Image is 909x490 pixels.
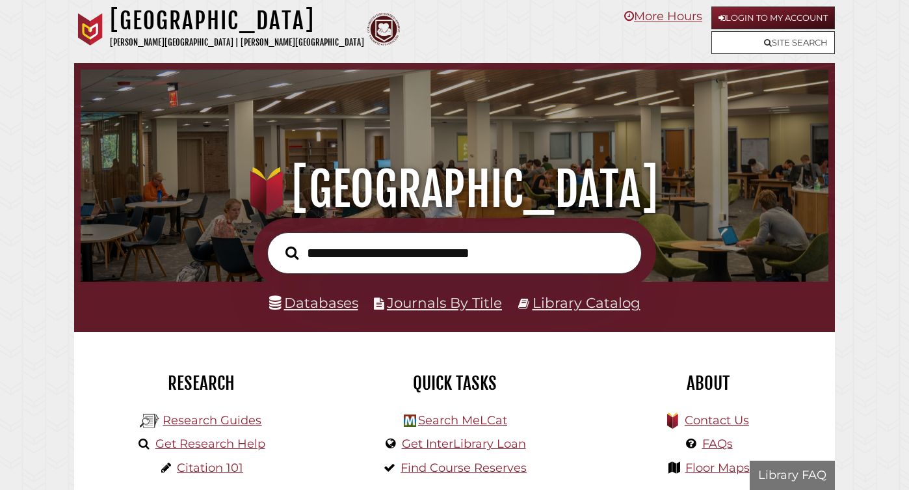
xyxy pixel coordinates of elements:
[533,294,640,311] a: Library Catalog
[110,7,364,35] h1: [GEOGRAPHIC_DATA]
[591,372,825,394] h2: About
[404,415,416,427] img: Hekman Library Logo
[163,413,261,428] a: Research Guides
[401,461,527,475] a: Find Course Reserves
[367,13,400,46] img: Calvin Theological Seminary
[74,13,107,46] img: Calvin University
[685,413,749,428] a: Contact Us
[624,9,702,23] a: More Hours
[387,294,502,311] a: Journals By Title
[269,294,358,311] a: Databases
[140,411,159,431] img: Hekman Library Logo
[711,7,835,29] a: Login to My Account
[337,372,572,394] h2: Quick Tasks
[84,372,318,394] h2: Research
[702,437,733,451] a: FAQs
[685,461,750,475] a: Floor Maps
[402,437,526,451] a: Get InterLibrary Loan
[711,31,835,54] a: Site Search
[285,245,299,260] i: Search
[279,243,306,264] button: Search
[418,413,507,428] a: Search MeLCat
[177,461,243,475] a: Citation 101
[94,161,815,218] h1: [GEOGRAPHIC_DATA]
[110,35,364,50] p: [PERSON_NAME][GEOGRAPHIC_DATA] | [PERSON_NAME][GEOGRAPHIC_DATA]
[155,437,265,451] a: Get Research Help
